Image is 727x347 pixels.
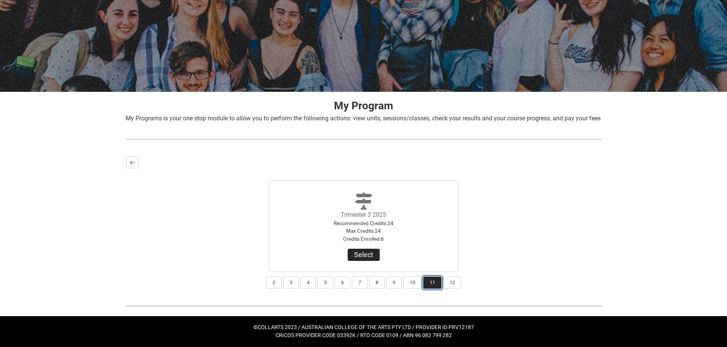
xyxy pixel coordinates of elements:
div: Max Credits : 24 [321,227,406,235]
button: 8 [369,277,385,289]
button: 9 [386,277,402,289]
div: Recommended Credits : 24 [321,219,406,227]
button: 12 [443,277,461,289]
div: Credits Enrolled : 6 [321,235,406,243]
span: My Programs is your one stop module to allow you to perform the following actions: view units, se... [126,115,601,122]
button: 5 [318,277,333,289]
strong: My Program [334,99,393,112]
button: 2 [266,277,282,289]
button: 3 [283,277,299,289]
img: REDU_GREY_LINE [126,135,602,143]
button: 7 [352,277,368,289]
button: 6 [335,277,350,289]
label: Trimester 3 2025 [341,211,386,218]
button: Trimester 3 2025Recommended Credits:24Max Credits:24Credits Enrolled:6 [348,249,380,261]
button: Back [126,156,139,168]
img: REDU_GREY_LINE [126,302,602,310]
button: 10 [403,277,422,289]
button: 11 [423,277,442,289]
button: 4 [300,277,316,289]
